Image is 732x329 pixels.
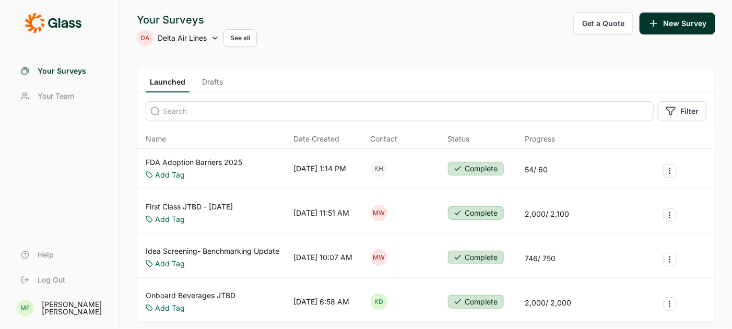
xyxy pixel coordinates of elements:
[525,164,548,175] div: 54 / 60
[371,160,387,177] div: KH
[146,202,233,212] a: First Class JTBD - [DATE]
[155,303,185,313] a: Add Tag
[42,301,107,315] div: [PERSON_NAME] [PERSON_NAME]
[155,258,185,269] a: Add Tag
[525,298,571,308] div: 2,000 / 2,000
[155,170,185,180] a: Add Tag
[293,134,339,144] span: Date Created
[38,66,86,76] span: Your Surveys
[680,106,699,116] span: Filter
[223,29,257,47] button: See all
[137,13,257,27] div: Your Surveys
[448,134,470,144] div: Status
[146,101,654,121] input: Search
[293,163,346,174] div: [DATE] 1:14 PM
[371,134,398,144] div: Contact
[448,251,504,264] button: Complete
[658,101,706,121] button: Filter
[137,30,154,46] div: DA
[448,162,504,175] button: Complete
[663,253,677,266] button: Survey Actions
[371,249,387,266] div: MW
[293,252,352,263] div: [DATE] 10:07 AM
[663,208,677,222] button: Survey Actions
[38,275,65,285] span: Log Out
[663,164,677,178] button: Survey Actions
[663,297,677,311] button: Survey Actions
[38,91,74,101] span: Your Team
[525,253,556,264] div: 746 / 750
[198,77,227,92] a: Drafts
[371,293,387,310] div: KD
[573,13,633,34] button: Get a Quote
[146,290,235,301] a: Onboard Beverages JTBD
[371,205,387,221] div: MW
[158,33,207,43] span: Delta Air Lines
[146,77,190,92] a: Launched
[525,134,555,144] div: Progress
[146,157,242,168] a: FDA Adoption Barriers 2025
[17,300,33,316] div: MF
[293,297,349,307] div: [DATE] 6:58 AM
[448,206,504,220] button: Complete
[640,13,715,34] button: New Survey
[448,295,504,309] button: Complete
[146,246,279,256] a: Idea Screening- Benchmarking Update
[38,250,54,260] span: Help
[293,208,349,218] div: [DATE] 11:51 AM
[155,214,185,225] a: Add Tag
[146,134,166,144] span: Name
[525,209,569,219] div: 2,000 / 2,100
